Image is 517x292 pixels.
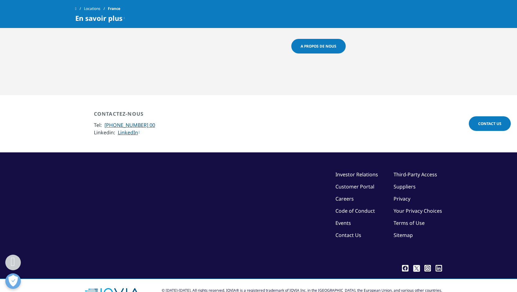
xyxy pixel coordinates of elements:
[394,220,425,226] a: Terms of Use
[108,3,120,14] span: France
[394,171,437,178] a: Third-Party Access
[335,171,378,178] a: Investor Relations
[301,43,336,49] span: A PROPOS DE NOUS
[104,121,155,128] a: [PHONE_NUMBER] 00
[335,195,354,202] a: Careers
[84,3,108,14] a: Locations
[394,207,442,214] a: Your Privacy Choices
[394,232,413,239] a: Sitemap
[118,129,140,136] a: LinkedIn
[335,232,361,239] a: Contact Us
[478,121,501,126] span: Contact Us
[94,111,155,121] div: CONTACTEZ-NOUS
[94,121,102,128] span: Tel:
[335,220,351,226] a: Events
[5,273,21,289] button: Ouvrir le centre de préférences
[394,195,410,202] a: Privacy
[335,207,375,214] a: Code of Conduct
[394,183,416,190] a: Suppliers
[291,39,346,53] a: A PROPOS DE NOUS
[469,116,511,131] a: Contact Us
[75,14,122,22] span: En savoir plus
[94,129,115,136] span: Linkedin:
[335,183,374,190] a: Customer Portal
